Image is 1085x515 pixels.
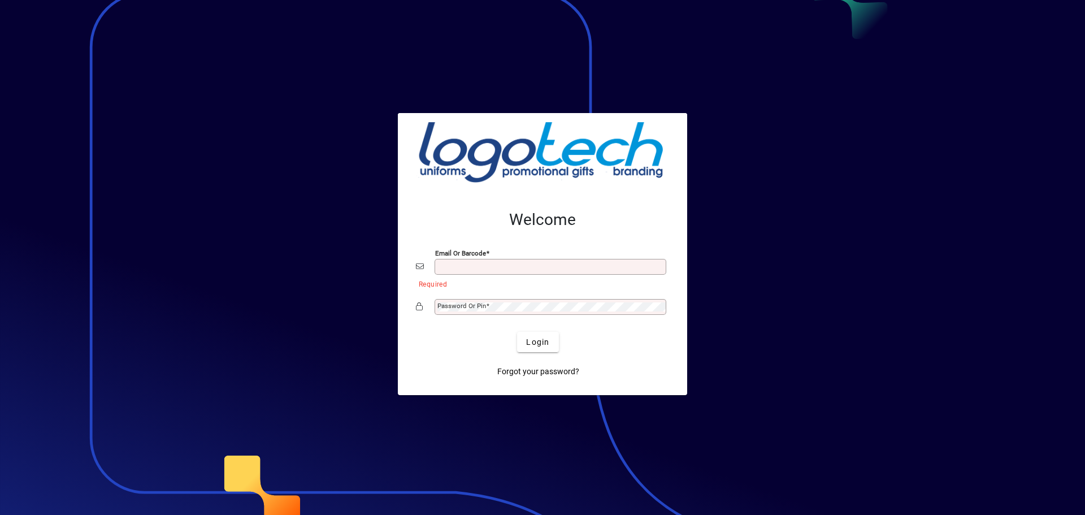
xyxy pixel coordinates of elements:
[526,336,549,348] span: Login
[497,366,579,378] span: Forgot your password?
[493,361,584,382] a: Forgot your password?
[419,278,660,289] mat-error: Required
[435,249,486,257] mat-label: Email or Barcode
[416,210,669,230] h2: Welcome
[437,302,486,310] mat-label: Password or Pin
[517,332,558,352] button: Login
